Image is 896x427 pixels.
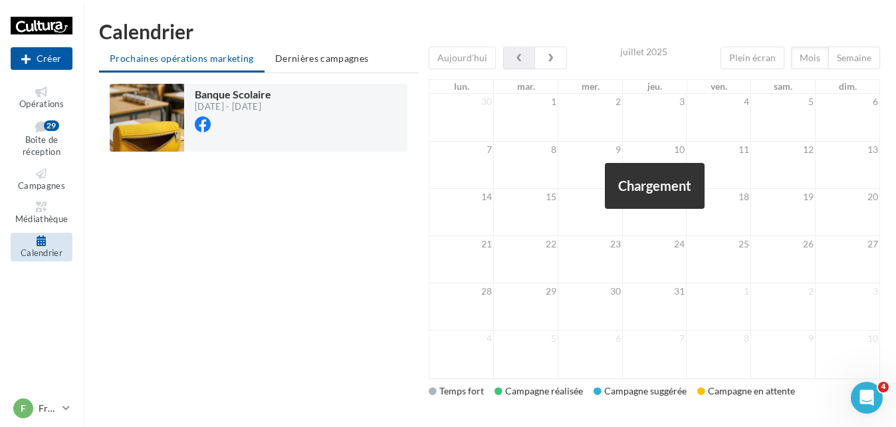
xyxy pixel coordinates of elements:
div: ' [429,47,880,379]
a: Boîte de réception29 [11,118,72,160]
div: [DATE] - [DATE] [195,102,271,111]
a: Calendrier [11,233,72,261]
span: F [21,402,26,415]
button: Créer [11,47,72,70]
span: Prochaines opérations marketing [110,53,254,64]
div: Campagne suggérée [594,384,687,398]
h1: Calendrier [99,21,880,41]
span: Dernières campagnes [275,53,369,64]
div: Nouvelle campagne [11,47,72,70]
span: Calendrier [21,247,62,258]
iframe: Intercom live chat [851,382,883,414]
div: Chargement [605,163,705,209]
a: Opérations [11,84,72,112]
div: Campagne réalisée [495,384,583,398]
a: F Frouard [11,396,72,421]
div: Campagne en attente [697,384,795,398]
div: Temps fort [429,384,484,398]
div: 29 [44,120,59,131]
span: Boîte de réception [23,134,60,158]
span: 4 [878,382,889,392]
span: Campagnes [18,180,65,191]
span: Médiathèque [15,214,68,225]
p: Frouard [39,402,57,415]
span: Opérations [19,98,64,109]
a: Campagnes [11,166,72,194]
a: Médiathèque [11,199,72,227]
span: Banque Scolaire [195,88,271,100]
